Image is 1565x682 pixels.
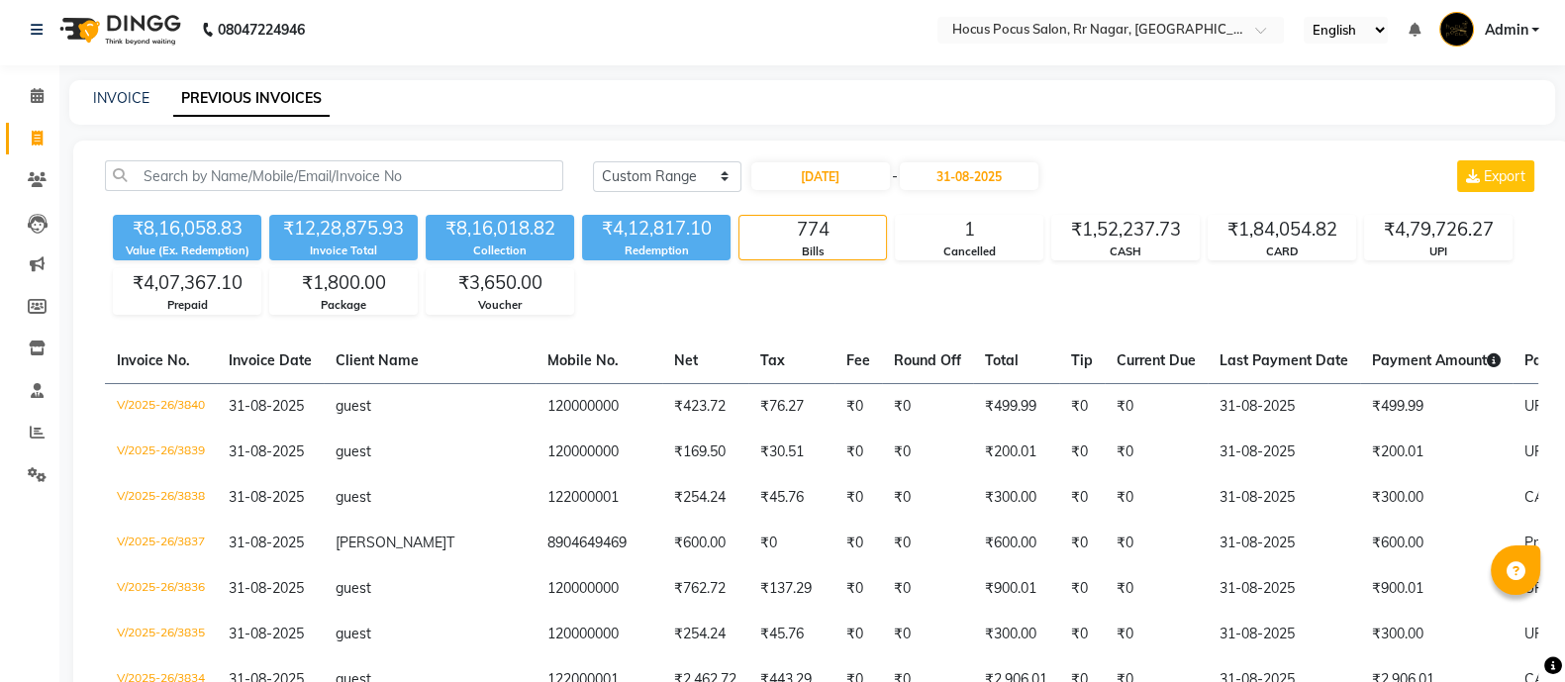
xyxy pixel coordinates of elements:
[113,243,261,259] div: Value (Ex. Redemption)
[882,521,973,566] td: ₹0
[427,269,573,297] div: ₹3,650.00
[739,216,886,244] div: 774
[105,475,217,521] td: V/2025-26/3838
[1208,430,1360,475] td: 31-08-2025
[662,383,748,430] td: ₹423.72
[973,566,1059,612] td: ₹900.01
[900,162,1038,190] input: End Date
[1360,521,1513,566] td: ₹600.00
[973,430,1059,475] td: ₹200.01
[1052,244,1199,260] div: CASH
[973,521,1059,566] td: ₹600.00
[105,566,217,612] td: V/2025-26/3836
[973,612,1059,657] td: ₹300.00
[846,351,870,369] span: Fee
[1360,430,1513,475] td: ₹200.01
[882,383,973,430] td: ₹0
[973,383,1059,430] td: ₹499.99
[1052,216,1199,244] div: ₹1,52,237.73
[751,162,890,190] input: Start Date
[229,534,304,551] span: 31-08-2025
[662,475,748,521] td: ₹254.24
[229,397,304,415] span: 31-08-2025
[834,566,882,612] td: ₹0
[105,383,217,430] td: V/2025-26/3840
[1071,351,1093,369] span: Tip
[662,521,748,566] td: ₹600.00
[536,475,662,521] td: 122000001
[1105,475,1208,521] td: ₹0
[336,442,371,460] span: guest
[1524,488,1564,506] span: CASH
[1208,612,1360,657] td: 31-08-2025
[973,475,1059,521] td: ₹300.00
[1457,160,1534,192] button: Export
[1484,20,1527,41] span: Admin
[536,566,662,612] td: 120000000
[105,160,563,191] input: Search by Name/Mobile/Email/Invoice No
[173,81,330,117] a: PREVIOUS INVOICES
[1105,521,1208,566] td: ₹0
[748,475,834,521] td: ₹45.76
[748,521,834,566] td: ₹0
[739,244,886,260] div: Bills
[1105,383,1208,430] td: ₹0
[336,397,371,415] span: guest
[760,351,785,369] span: Tax
[1360,383,1513,430] td: ₹499.99
[748,430,834,475] td: ₹30.51
[336,488,371,506] span: guest
[229,625,304,642] span: 31-08-2025
[582,215,731,243] div: ₹4,12,817.10
[1360,475,1513,521] td: ₹300.00
[427,297,573,314] div: Voucher
[105,430,217,475] td: V/2025-26/3839
[748,566,834,612] td: ₹137.29
[882,566,973,612] td: ₹0
[229,442,304,460] span: 31-08-2025
[336,351,419,369] span: Client Name
[1439,12,1474,47] img: Admin
[1059,383,1105,430] td: ₹0
[1524,625,1547,642] span: UPI
[1524,397,1547,415] span: UPI
[882,475,973,521] td: ₹0
[834,430,882,475] td: ₹0
[93,89,149,107] a: INVOICE
[662,566,748,612] td: ₹762.72
[1524,579,1547,597] span: UPI
[229,579,304,597] span: 31-08-2025
[748,383,834,430] td: ₹76.27
[662,430,748,475] td: ₹169.50
[1209,216,1355,244] div: ₹1,84,054.82
[547,351,619,369] span: Mobile No.
[892,166,898,187] span: -
[1209,244,1355,260] div: CARD
[674,351,698,369] span: Net
[834,612,882,657] td: ₹0
[1360,566,1513,612] td: ₹900.01
[336,534,446,551] span: [PERSON_NAME]
[229,351,312,369] span: Invoice Date
[336,579,371,597] span: guest
[1208,566,1360,612] td: 31-08-2025
[834,521,882,566] td: ₹0
[1208,475,1360,521] td: 31-08-2025
[426,215,574,243] div: ₹8,16,018.82
[114,297,260,314] div: Prepaid
[269,243,418,259] div: Invoice Total
[1220,351,1348,369] span: Last Payment Date
[1059,612,1105,657] td: ₹0
[336,625,371,642] span: guest
[270,269,417,297] div: ₹1,800.00
[50,2,186,57] img: logo
[117,351,190,369] span: Invoice No.
[426,243,574,259] div: Collection
[1105,566,1208,612] td: ₹0
[1524,442,1547,460] span: UPI
[582,243,731,259] div: Redemption
[896,244,1042,260] div: Cancelled
[536,521,662,566] td: 8904649469
[748,612,834,657] td: ₹45.76
[536,612,662,657] td: 120000000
